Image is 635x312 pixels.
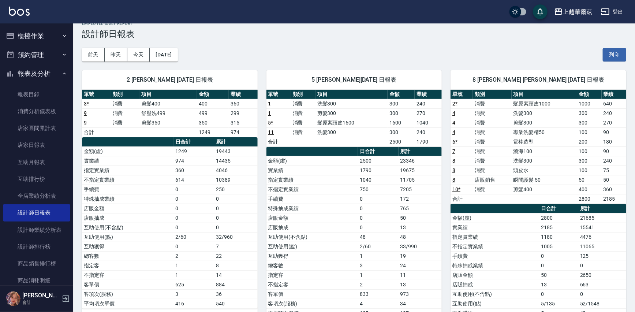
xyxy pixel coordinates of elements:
[399,194,442,204] td: 172
[399,270,442,280] td: 11
[266,213,358,223] td: 店販金額
[451,299,539,308] td: 互助使用(點)
[459,76,617,83] span: 8 [PERSON_NAME] [PERSON_NAME] [DATE] 日報表
[82,270,173,280] td: 不指定客
[602,127,626,137] td: 90
[291,99,315,108] td: 消費
[214,204,258,213] td: 0
[268,101,271,107] a: 1
[266,175,358,185] td: 指定實業績
[266,280,358,289] td: 不指定客
[173,280,214,289] td: 625
[173,299,214,308] td: 416
[82,232,173,242] td: 互助使用(點)
[173,261,214,270] td: 1
[452,167,455,173] a: 8
[512,146,577,156] td: 瀏海100
[197,127,229,137] td: 1249
[358,242,398,251] td: 2/60
[602,118,626,127] td: 270
[358,232,398,242] td: 48
[173,175,214,185] td: 614
[3,154,70,171] a: 互助月報表
[105,48,127,62] button: 昨天
[539,204,578,213] th: 日合計
[578,204,626,213] th: 累計
[173,251,214,261] td: 2
[9,7,30,16] img: Logo
[266,166,358,175] td: 實業績
[473,156,512,166] td: 消費
[388,99,415,108] td: 300
[399,204,442,213] td: 765
[266,90,291,99] th: 單號
[602,175,626,185] td: 50
[358,204,398,213] td: 0
[214,242,258,251] td: 7
[214,299,258,308] td: 540
[533,4,548,19] button: save
[415,99,442,108] td: 240
[229,127,258,137] td: 974
[111,99,140,108] td: 消費
[577,90,602,99] th: 金額
[266,299,358,308] td: 客項次(服務)
[358,289,398,299] td: 833
[214,289,258,299] td: 36
[451,194,473,204] td: 合計
[512,90,577,99] th: 項目
[82,29,626,39] h3: 設計師日報表
[602,166,626,175] td: 75
[214,137,258,147] th: 累計
[415,90,442,99] th: 業績
[539,280,578,289] td: 13
[577,185,602,194] td: 400
[82,175,173,185] td: 不指定實業績
[139,99,197,108] td: 剪髮400
[602,194,626,204] td: 2185
[173,213,214,223] td: 0
[473,99,512,108] td: 消費
[3,103,70,120] a: 消費分析儀表板
[82,242,173,251] td: 互助獲得
[266,194,358,204] td: 手續費
[84,110,87,116] a: 9
[139,90,197,99] th: 項目
[229,99,258,108] td: 360
[173,242,214,251] td: 0
[173,289,214,299] td: 3
[291,90,315,99] th: 類別
[399,147,442,156] th: 累計
[473,108,512,118] td: 消費
[539,242,578,251] td: 1005
[451,261,539,270] td: 特殊抽成業績
[266,251,358,261] td: 互助獲得
[82,289,173,299] td: 客項次(服務)
[473,118,512,127] td: 消費
[563,7,592,16] div: 上越華爾茲
[3,137,70,153] a: 店家日報表
[82,90,111,99] th: 單號
[266,270,358,280] td: 指定客
[173,166,214,175] td: 360
[358,280,398,289] td: 2
[473,127,512,137] td: 消費
[399,261,442,270] td: 24
[315,90,388,99] th: 項目
[3,238,70,255] a: 設計師排行榜
[229,118,258,127] td: 315
[358,299,398,308] td: 4
[578,251,626,261] td: 125
[539,213,578,223] td: 2800
[291,108,315,118] td: 消費
[3,64,70,83] button: 報表及分析
[399,232,442,242] td: 48
[512,118,577,127] td: 剪髮300
[512,175,577,185] td: 瞬間護髮 50
[358,156,398,166] td: 2500
[214,185,258,194] td: 250
[399,289,442,299] td: 973
[358,147,398,156] th: 日合計
[266,90,442,147] table: a dense table
[452,158,455,164] a: 8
